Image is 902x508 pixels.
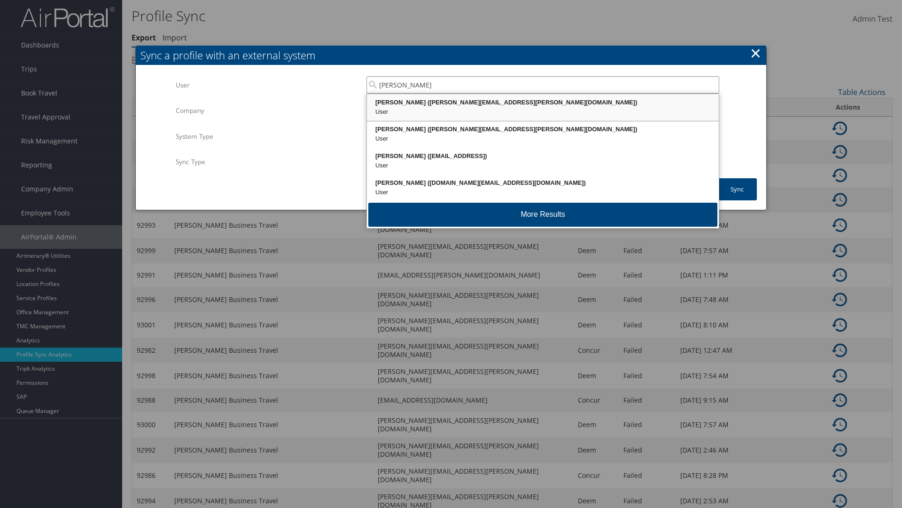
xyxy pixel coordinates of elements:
[368,161,717,170] div: User
[176,127,359,145] label: System Type
[368,98,717,107] div: [PERSON_NAME] ([PERSON_NAME][EMAIL_ADDRESS][PERSON_NAME][DOMAIN_NAME])
[717,178,757,200] button: Sync
[750,44,761,63] button: ×
[368,178,717,188] div: [PERSON_NAME] ([DOMAIN_NAME][EMAIL_ADDRESS][DOMAIN_NAME])
[140,48,766,63] div: Sync a profile with an external system
[368,125,717,134] div: [PERSON_NAME] ([PERSON_NAME][EMAIL_ADDRESS][PERSON_NAME][DOMAIN_NAME])
[368,151,717,161] div: [PERSON_NAME] ([EMAIL_ADDRESS])
[368,203,717,227] button: More Results
[368,188,717,197] div: User
[176,76,359,94] label: User
[176,102,359,119] label: Company
[176,153,359,171] label: Sync Type
[368,107,717,117] div: User
[368,134,717,143] div: User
